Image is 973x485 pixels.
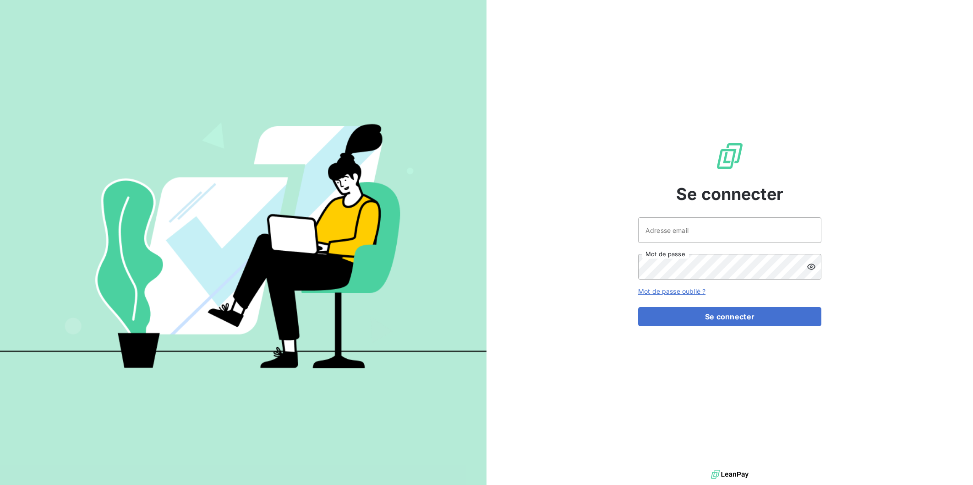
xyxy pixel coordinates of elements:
[711,468,749,481] img: logo
[715,141,744,171] img: Logo LeanPay
[676,182,783,206] span: Se connecter
[638,307,821,326] button: Se connecter
[638,287,705,295] a: Mot de passe oublié ?
[638,217,821,243] input: placeholder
